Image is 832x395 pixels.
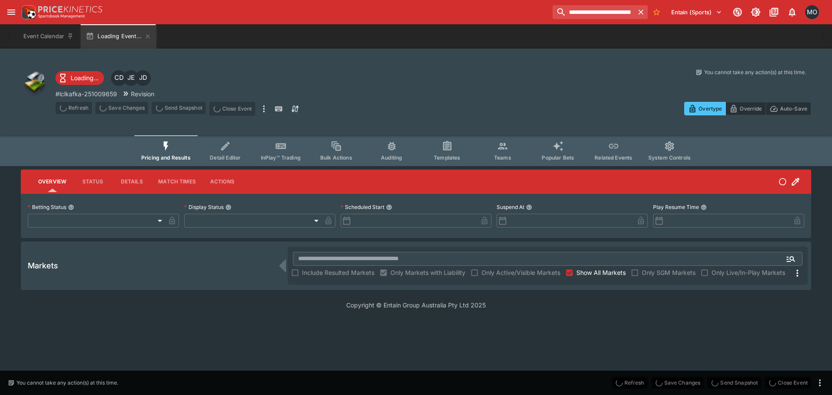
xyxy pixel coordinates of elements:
div: James Edlin [123,70,139,86]
span: Detail Editor [210,154,240,161]
img: PriceKinetics Logo [19,3,36,21]
button: Overtype [684,102,726,115]
span: Include Resulted Markets [302,268,374,277]
button: Details [112,171,151,192]
div: Start From [684,102,811,115]
button: Suspend At [526,204,532,210]
img: other.png [21,69,49,96]
span: Popular Bets [542,154,574,161]
span: Related Events [595,154,632,161]
button: Match Times [151,171,203,192]
button: Event Calendar [18,24,79,49]
button: open drawer [3,4,19,20]
button: Notifications [784,4,800,20]
button: Select Tenant [666,5,727,19]
span: Only Active/Visible Markets [481,268,560,277]
button: Loading Event... [81,24,156,49]
img: PriceKinetics [38,6,102,13]
span: Show All Markets [576,268,626,277]
span: Auditing [381,154,402,161]
button: No Bookmarks [650,5,663,19]
p: Auto-Save [780,104,807,113]
p: Suspend At [497,203,524,211]
button: Matt Oliver [803,3,822,22]
span: Only Live/In-Play Markets [712,268,785,277]
p: Scheduled Start [341,203,384,211]
p: Betting Status [28,203,66,211]
button: Status [73,171,112,192]
button: Connected to PK [730,4,745,20]
span: Pricing and Results [141,154,191,161]
p: Override [740,104,762,113]
button: more [815,378,825,388]
p: Play Resume Time [653,203,699,211]
div: Event type filters [134,135,698,166]
p: You cannot take any action(s) at this time. [704,69,806,76]
span: System Controls [648,154,691,161]
div: Cameron Duffy [111,70,127,86]
button: Scheduled Start [386,204,392,210]
p: Copy To Clipboard [55,89,117,98]
button: Open [783,251,799,267]
p: You cannot take any action(s) at this time. [16,379,118,387]
span: Only Markets with Liability [390,268,465,277]
p: Loading... [71,73,99,82]
button: more [259,102,269,116]
h5: Markets [28,261,58,271]
button: Play Resume Time [701,204,707,210]
button: Toggle light/dark mode [748,4,764,20]
img: Sportsbook Management [38,14,85,18]
button: Documentation [766,4,782,20]
button: Display Status [225,204,231,210]
div: Josh Drayton [135,70,151,86]
button: Overview [31,171,73,192]
button: Actions [203,171,242,192]
span: InPlay™ Trading [261,154,301,161]
span: Only SGM Markets [642,268,695,277]
p: Display Status [184,203,224,211]
span: Bulk Actions [320,154,352,161]
span: Templates [434,154,460,161]
input: search [552,5,634,19]
div: Matt Oliver [805,5,819,19]
button: Auto-Save [766,102,811,115]
span: Teams [494,154,511,161]
button: Betting Status [68,204,74,210]
svg: More [792,268,803,278]
p: Revision [131,89,154,98]
p: Overtype [699,104,722,113]
button: Override [725,102,766,115]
